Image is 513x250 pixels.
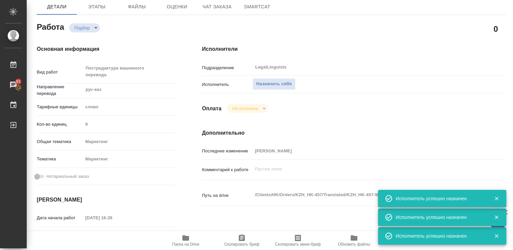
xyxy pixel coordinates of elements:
[83,136,175,147] div: Маркетинг
[69,23,100,32] div: Подбор
[224,242,259,247] span: Скопировать бриф
[275,242,321,247] span: Скопировать мини-бриф
[202,192,253,199] p: Путь на drive
[396,195,484,202] div: Исполнитель успешно назначен
[202,45,506,53] h4: Исполнители
[46,173,89,180] span: Нотариальный заказ
[121,3,153,11] span: Файлы
[37,215,83,221] p: Дата начала работ
[72,25,92,31] button: Подбор
[494,23,498,34] h2: 0
[490,233,503,239] button: Закрыть
[252,78,295,90] button: Назначить себя
[270,231,326,250] button: Скопировать мини-бриф
[202,105,222,113] h4: Оплата
[37,156,83,162] p: Тематика
[202,65,253,71] p: Подразделение
[41,3,73,11] span: Детали
[161,3,193,11] span: Оценки
[202,129,506,137] h4: Дополнительно
[338,242,370,247] span: Обновить файлы
[37,104,83,110] p: Тарифные единицы
[83,119,175,129] input: Пустое поле
[37,138,83,145] p: Общая тематика
[252,189,480,201] textarea: /Clients/HK/Orders/KZH_HK-457/Translated/KZH_HK-457-WK-007
[202,148,253,154] p: Последнее изменение
[37,196,175,204] h4: [PERSON_NAME]
[12,78,25,85] span: 91
[83,153,175,165] div: Маркетинг
[172,242,199,247] span: Папка на Drive
[396,233,484,239] div: Исполнитель успешно назначен
[37,84,83,97] p: Направление перевода
[2,77,25,93] a: 91
[37,20,64,32] h2: Работа
[83,213,141,223] input: Пустое поле
[81,3,113,11] span: Этапы
[83,101,175,113] div: слово
[202,81,253,88] p: Исполнитель
[241,3,273,11] span: SmartCat
[490,196,503,202] button: Закрыть
[230,106,260,111] button: Не оплачена
[202,166,253,173] p: Комментарий к работе
[37,121,83,128] p: Кол-во единиц
[396,214,484,221] div: Исполнитель успешно назначен
[201,3,233,11] span: Чат заказа
[227,104,268,113] div: Подбор
[158,231,214,250] button: Папка на Drive
[37,231,83,244] p: Факт. дата начала работ
[256,80,292,88] span: Назначить себя
[490,214,503,220] button: Закрыть
[326,231,382,250] button: Обновить файлы
[37,69,83,76] p: Вид работ
[252,146,480,156] input: Пустое поле
[214,231,270,250] button: Скопировать бриф
[37,45,175,53] h4: Основная информация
